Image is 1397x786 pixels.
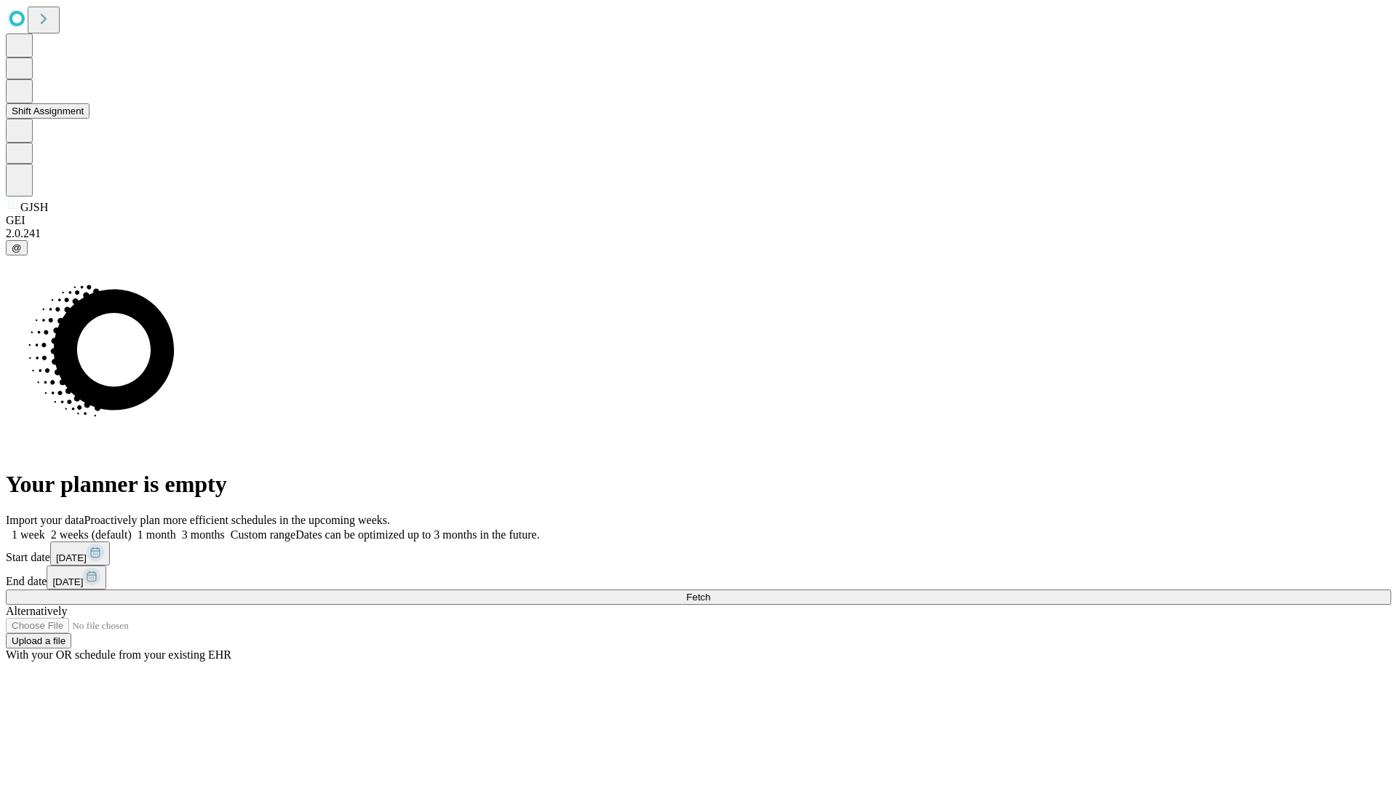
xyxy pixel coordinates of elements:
[50,541,110,565] button: [DATE]
[6,605,67,617] span: Alternatively
[47,565,106,589] button: [DATE]
[12,242,22,253] span: @
[51,528,132,541] span: 2 weeks (default)
[6,589,1391,605] button: Fetch
[6,471,1391,498] h1: Your planner is empty
[6,633,71,648] button: Upload a file
[231,528,295,541] span: Custom range
[6,565,1391,589] div: End date
[6,541,1391,565] div: Start date
[6,103,89,119] button: Shift Assignment
[138,528,176,541] span: 1 month
[295,528,539,541] span: Dates can be optimized up to 3 months in the future.
[20,201,48,213] span: GJSH
[12,528,45,541] span: 1 week
[52,576,83,587] span: [DATE]
[6,214,1391,227] div: GEI
[6,240,28,255] button: @
[6,514,84,526] span: Import your data
[182,528,225,541] span: 3 months
[686,592,710,603] span: Fetch
[6,648,231,661] span: With your OR schedule from your existing EHR
[56,552,87,563] span: [DATE]
[6,227,1391,240] div: 2.0.241
[84,514,390,526] span: Proactively plan more efficient schedules in the upcoming weeks.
